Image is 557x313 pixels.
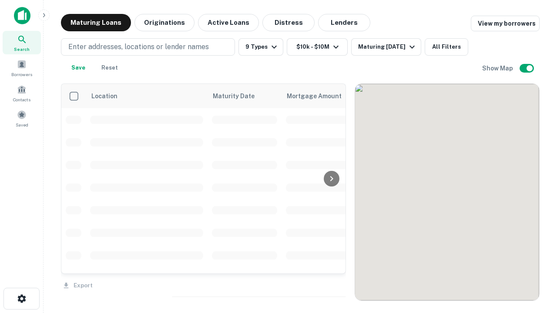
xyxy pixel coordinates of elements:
a: Borrowers [3,56,41,80]
a: Contacts [3,81,41,105]
p: Enter addresses, locations or lender names [68,42,209,52]
span: Borrowers [11,71,32,78]
button: Reset [96,59,124,77]
button: Distress [262,14,315,31]
button: Enter addresses, locations or lender names [61,38,235,56]
span: Saved [16,121,28,128]
th: Mortgage Amount [282,84,377,108]
button: Maturing Loans [61,14,131,31]
th: Maturity Date [208,84,282,108]
button: 9 Types [238,38,283,56]
button: Originations [134,14,195,31]
span: Contacts [13,96,30,103]
iframe: Chat Widget [513,216,557,257]
a: Search [3,31,41,54]
img: capitalize-icon.png [14,7,30,24]
h6: Show Map [482,63,514,73]
span: Search [14,46,30,53]
button: $10k - $10M [287,38,348,56]
span: Maturity Date [213,91,266,101]
a: Saved [3,107,41,130]
span: Location [91,91,117,101]
div: 0 0 [355,84,539,300]
button: Lenders [318,14,370,31]
button: Maturing [DATE] [351,38,421,56]
div: Maturing [DATE] [358,42,417,52]
a: View my borrowers [471,16,540,31]
button: Save your search to get updates of matches that match your search criteria. [64,59,92,77]
button: Active Loans [198,14,259,31]
span: Mortgage Amount [287,91,353,101]
button: All Filters [425,38,468,56]
th: Location [86,84,208,108]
